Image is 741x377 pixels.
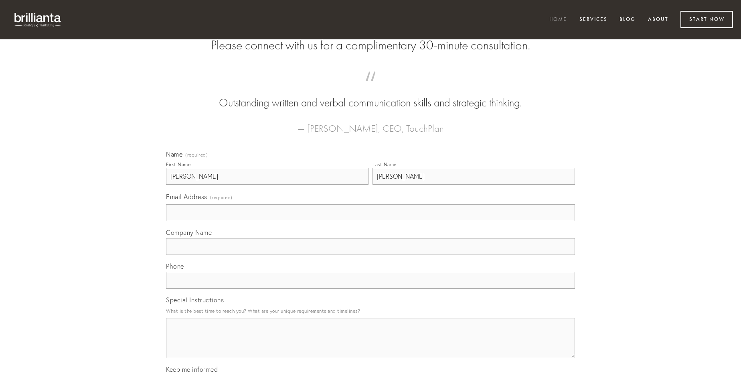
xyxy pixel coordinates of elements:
[574,13,613,26] a: Services
[166,296,224,304] span: Special Instructions
[179,111,562,137] figcaption: — [PERSON_NAME], CEO, TouchPlan
[166,228,212,236] span: Company Name
[210,192,233,203] span: (required)
[166,193,207,201] span: Email Address
[614,13,641,26] a: Blog
[544,13,572,26] a: Home
[373,161,397,167] div: Last Name
[166,150,182,158] span: Name
[166,38,575,53] h2: Please connect with us for a complimentary 30-minute consultation.
[166,262,184,270] span: Phone
[8,8,68,31] img: brillianta - research, strategy, marketing
[179,79,562,95] span: “
[166,306,575,316] p: What is the best time to reach you? What are your unique requirements and timelines?
[166,161,190,167] div: First Name
[179,79,562,111] blockquote: Outstanding written and verbal communication skills and strategic thinking.
[166,365,218,373] span: Keep me informed
[643,13,674,26] a: About
[185,153,208,157] span: (required)
[680,11,733,28] a: Start Now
